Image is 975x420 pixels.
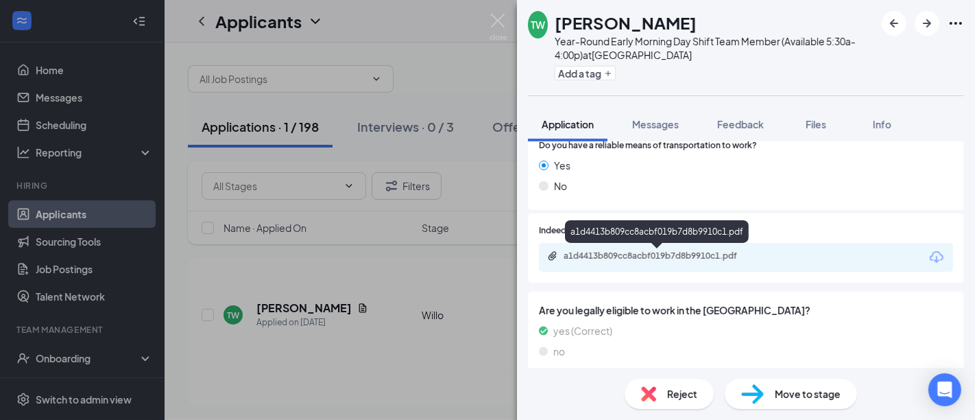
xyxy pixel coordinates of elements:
[717,118,764,130] span: Feedback
[886,15,902,32] svg: ArrowLeftNew
[873,118,891,130] span: Info
[882,11,906,36] button: ArrowLeftNew
[806,118,826,130] span: Files
[928,373,961,406] div: Open Intercom Messenger
[775,386,841,401] span: Move to stage
[553,344,565,359] span: no
[542,118,594,130] span: Application
[555,66,616,80] button: PlusAdd a tag
[531,18,545,32] div: TW
[604,69,612,78] svg: Plus
[667,386,697,401] span: Reject
[539,224,599,237] span: Indeed Resume
[539,303,953,318] span: Are you legally eligible to work in the [GEOGRAPHIC_DATA]?
[554,178,567,194] span: No
[919,15,935,32] svg: ArrowRight
[554,158,570,173] span: Yes
[539,139,757,152] span: Do you have a reliable means of transportation to work?
[565,220,749,243] div: a1d4413b809cc8acbf019b7d8b9910c1.pdf
[555,34,875,62] div: Year-Round Early Morning Day Shift Team Member (Available 5:30a-4:00p) at [GEOGRAPHIC_DATA]
[553,323,612,338] span: yes (Correct)
[547,250,558,261] svg: Paperclip
[632,118,679,130] span: Messages
[915,11,939,36] button: ArrowRight
[948,15,964,32] svg: Ellipses
[547,250,769,264] a: Paperclipa1d4413b809cc8acbf019b7d8b9910c1.pdf
[555,11,697,34] h1: [PERSON_NAME]
[928,249,945,266] svg: Download
[564,250,756,261] div: a1d4413b809cc8acbf019b7d8b9910c1.pdf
